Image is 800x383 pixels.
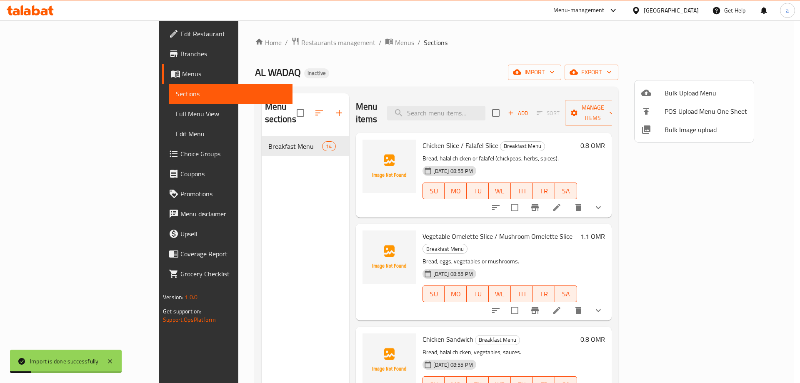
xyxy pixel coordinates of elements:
li: Upload bulk menu [635,84,754,102]
span: Bulk Image upload [665,125,747,135]
span: POS Upload Menu One Sheet [665,106,747,116]
div: Import is done successfully [30,357,98,366]
li: POS Upload Menu One Sheet [635,102,754,120]
span: Bulk Upload Menu [665,88,747,98]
